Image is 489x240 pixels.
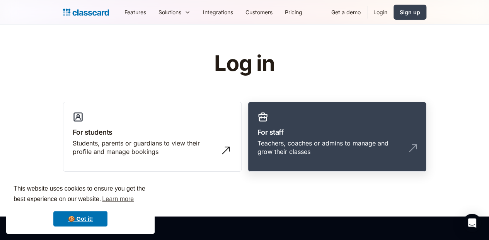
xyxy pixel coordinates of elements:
[279,3,308,21] a: Pricing
[122,52,367,76] h1: Log in
[101,193,135,205] a: learn more about cookies
[248,102,426,172] a: For staffTeachers, coaches or admins to manage and grow their classes
[400,8,420,16] div: Sign up
[257,139,401,156] div: Teachers, coaches or admins to manage and grow their classes
[394,5,426,20] a: Sign up
[158,8,181,16] div: Solutions
[197,3,239,21] a: Integrations
[152,3,197,21] div: Solutions
[463,214,481,232] div: Open Intercom Messenger
[118,3,152,21] a: Features
[73,139,216,156] div: Students, parents or guardians to view their profile and manage bookings
[257,127,417,137] h3: For staff
[325,3,367,21] a: Get a demo
[53,211,107,226] a: dismiss cookie message
[73,127,232,137] h3: For students
[6,177,155,234] div: cookieconsent
[63,7,109,18] a: home
[63,102,242,172] a: For studentsStudents, parents or guardians to view their profile and manage bookings
[367,3,394,21] a: Login
[239,3,279,21] a: Customers
[14,184,147,205] span: This website uses cookies to ensure you get the best experience on our website.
